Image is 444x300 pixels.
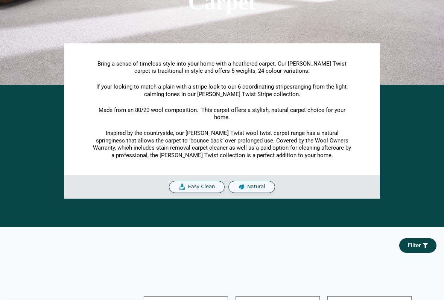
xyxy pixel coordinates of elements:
[247,184,265,190] span: Natural
[92,107,352,122] p: Made from an 80/20 wool composition. This carpet offers a stylish, natural carpet choice for your...
[92,84,352,98] p: If your looking to match a plain with a stripe look to our 6 coordinating stripes
[144,84,348,98] span: ranging from the light, calming tones in our [PERSON_NAME] Twist Stripe collection.
[188,184,215,190] span: Easy Clean
[92,61,352,75] p: Bring a sense of timeless style into your home with a heathered carpet. Our [PERSON_NAME] Twist c...
[399,239,436,253] a: Filter
[408,243,421,249] span: Filter
[92,130,352,159] p: Inspired by the countryside, our [PERSON_NAME] Twist wool twist carpet range has a natural spring...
